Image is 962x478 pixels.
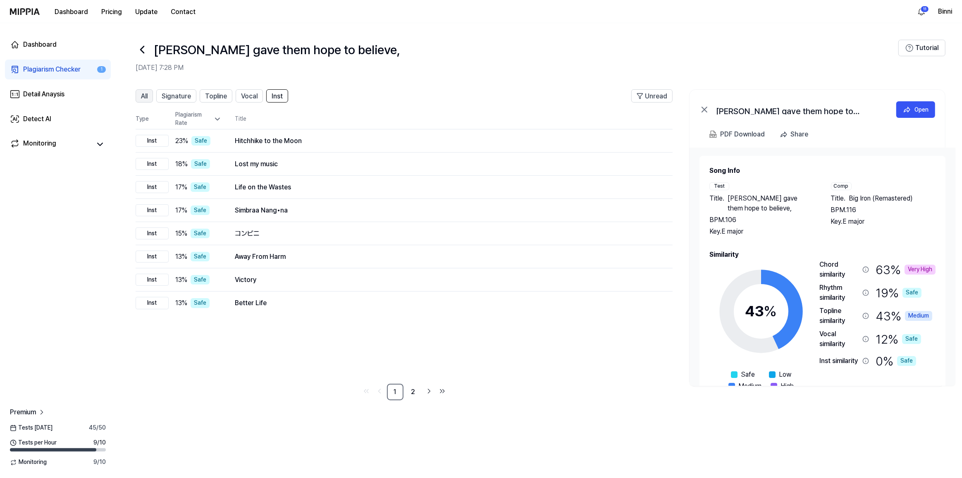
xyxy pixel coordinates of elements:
a: Go to previous page [374,385,385,397]
h2: [DATE] 7:28 PM [136,63,898,73]
button: 알림11 [915,5,928,18]
span: % [764,302,777,320]
div: 19 % [876,283,921,303]
span: 18 % [175,159,188,169]
div: [PERSON_NAME] gave them hope to believe, [716,105,881,115]
h1: Kennedy gave them hope to believe, [154,41,400,58]
div: 63 % [876,260,936,280]
a: Go to first page [360,385,372,397]
div: Safe [191,136,210,146]
div: Safe [897,356,916,366]
nav: pagination [136,384,673,400]
div: Safe [191,159,210,169]
button: All [136,89,153,103]
span: 9 / 10 [93,439,106,447]
div: Away From Harm [235,252,659,262]
span: Signature [162,91,191,101]
div: Inst [136,181,169,194]
div: 0 % [876,352,916,370]
div: 12 % [876,329,921,349]
div: 43 [745,300,777,323]
div: Very High [905,265,936,275]
span: Title . [831,194,846,203]
div: Life on the Wastes [235,182,659,192]
div: Inst [136,227,169,240]
button: Binni [938,7,952,17]
div: Safe [191,252,210,262]
div: Safe [191,182,210,192]
div: コンビニ [235,229,659,239]
a: Plagiarism Checker1 [5,60,111,79]
span: 17 % [175,182,187,192]
span: 13 % [175,275,187,285]
div: Safe [902,334,921,344]
div: 1 [97,66,106,73]
button: Pricing [95,4,129,20]
div: Better Life [235,298,659,308]
div: Detail Anaysis [23,89,64,99]
button: Signature [156,89,196,103]
div: Comp [831,182,852,190]
span: Low [779,370,791,380]
div: Inst similarity [819,356,859,366]
img: logo [10,8,40,15]
span: 23 % [175,136,188,146]
div: Test [709,182,729,190]
a: Dashboard [48,4,95,20]
span: Unread [645,91,667,101]
div: Medium [905,311,932,321]
div: Hitchhike to the Moon [235,136,659,146]
button: Contact [164,4,202,20]
div: PDF Download [720,129,765,140]
a: Monitoring [10,139,91,150]
div: Inst [136,251,169,263]
th: Title [235,109,673,129]
a: Detail Anaysis [5,84,111,104]
div: BPM. 116 [831,205,936,215]
div: Topline similarity [819,306,859,326]
div: Dashboard [23,40,57,50]
div: Open [914,105,929,114]
div: Safe [902,288,921,298]
button: Tutorial [898,40,945,56]
span: Monitoring [10,458,47,466]
div: Plagiarism Checker [23,65,81,74]
div: BPM. 106 [709,215,814,225]
div: Inst [136,297,169,309]
button: Update [129,4,164,20]
div: Victory [235,275,659,285]
a: 1 [387,384,403,400]
a: Song InfoTestTitle.[PERSON_NAME] gave them hope to believe,BPM.106Key.E majorCompTitle.Big Iron (... [690,148,955,386]
span: Inst [272,91,283,101]
div: Simbraa Nang•na [235,206,659,215]
h2: Similarity [709,250,936,260]
div: Monitoring [23,139,56,150]
span: Safe [741,370,755,380]
div: Chord similarity [819,260,859,280]
span: [PERSON_NAME] gave them hope to believe, [728,194,814,213]
div: 11 [921,6,929,12]
a: Update [129,0,164,23]
div: Inst [136,274,169,286]
div: Safe [191,298,210,308]
span: Medium [738,381,761,391]
button: Topline [200,89,232,103]
button: Share [776,126,815,143]
a: Premium [10,407,46,417]
h2: Song Info [709,166,936,176]
span: 13 % [175,298,187,308]
span: Tests per Hour [10,439,57,447]
span: Big Iron (Remastered) [849,194,913,203]
span: 13 % [175,252,187,262]
button: PDF Download [708,126,766,143]
span: 9 / 10 [93,458,106,466]
div: Safe [191,275,210,285]
img: 알림 [917,7,926,17]
a: Go to next page [423,385,435,397]
span: Tests [DATE] [10,424,53,432]
span: 17 % [175,206,187,215]
span: Premium [10,407,36,417]
div: Inst [136,204,169,217]
span: High [781,381,794,391]
span: Topline [205,91,227,101]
